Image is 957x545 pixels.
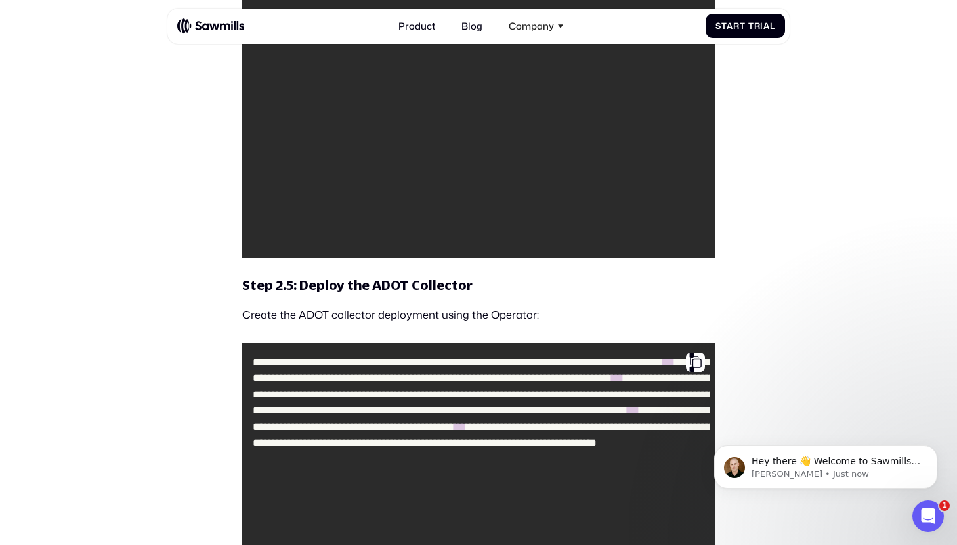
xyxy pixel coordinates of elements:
span: 1 [939,500,950,511]
span: T [748,21,754,31]
span: i [760,21,763,31]
span: r [754,21,761,31]
a: Blog [454,13,490,39]
span: a [727,21,733,31]
span: a [763,21,770,31]
span: S [715,21,721,31]
a: StartTrial [706,14,784,38]
p: Create the ADOT collector deployment using the Operator: [242,305,715,325]
iframe: Intercom live chat [912,500,944,532]
span: t [740,21,746,31]
span: t [721,21,727,31]
div: Company [501,13,570,39]
span: l [770,21,775,31]
span: r [733,21,740,31]
a: Product [391,13,442,39]
div: Company [509,20,554,31]
iframe: Intercom notifications message [694,418,957,510]
h4: Step 2.5: Deploy the ADOT Collector [242,277,715,294]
